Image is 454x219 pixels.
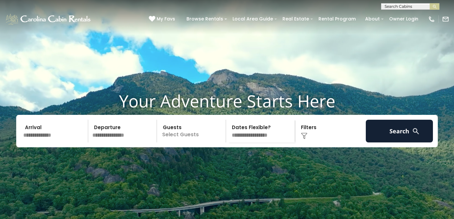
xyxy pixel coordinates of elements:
h1: Your Adventure Starts Here [5,91,449,111]
img: search-regular-white.png [412,127,420,135]
img: phone-regular-white.png [428,16,435,23]
a: Local Area Guide [229,14,276,24]
a: Real Estate [279,14,312,24]
img: mail-regular-white.png [442,16,449,23]
a: My Favs [149,16,177,23]
a: About [362,14,383,24]
img: White-1-1-2.png [5,13,92,26]
img: filter--v1.png [301,133,307,139]
span: My Favs [157,16,175,22]
p: Select Guests [159,120,226,142]
a: Browse Rentals [183,14,226,24]
button: Search [366,120,433,142]
a: Rental Program [315,14,359,24]
a: Owner Login [386,14,422,24]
